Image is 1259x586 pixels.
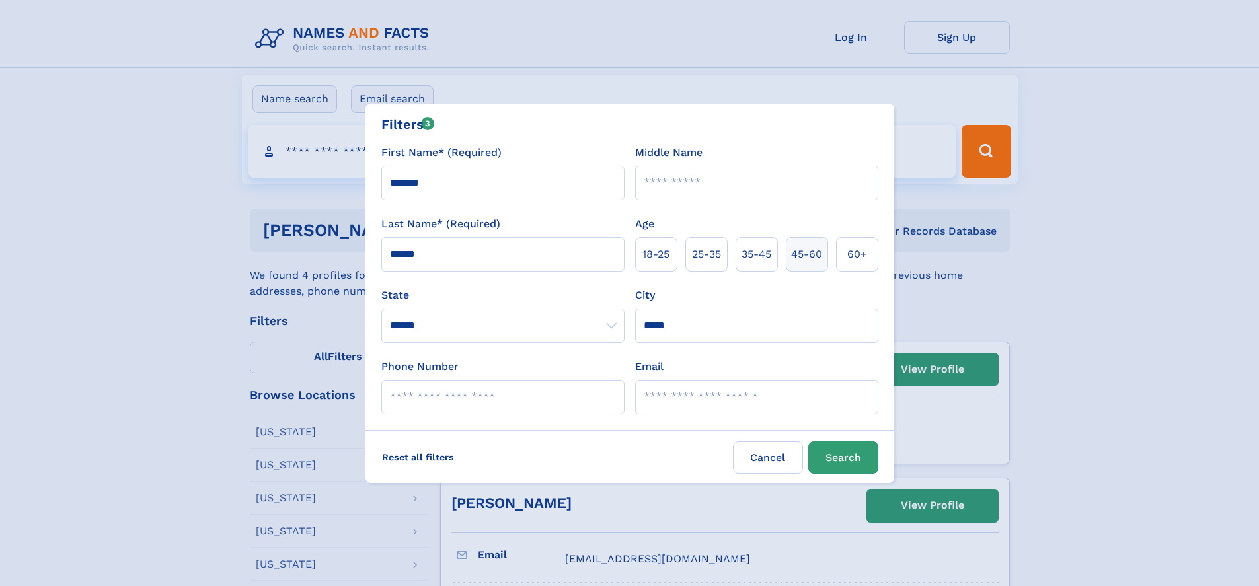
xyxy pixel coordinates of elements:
label: Cancel [733,441,803,474]
label: Middle Name [635,145,703,161]
span: 35‑45 [742,246,771,262]
label: Phone Number [381,359,459,375]
span: 18‑25 [642,246,669,262]
span: 45‑60 [791,246,822,262]
span: 25‑35 [692,246,721,262]
span: 60+ [847,246,867,262]
label: City [635,287,655,303]
label: First Name* (Required) [381,145,502,161]
label: Age [635,216,654,232]
label: Email [635,359,664,375]
label: State [381,287,625,303]
div: Filters [381,114,435,134]
button: Search [808,441,878,474]
label: Reset all filters [373,441,463,473]
label: Last Name* (Required) [381,216,500,232]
